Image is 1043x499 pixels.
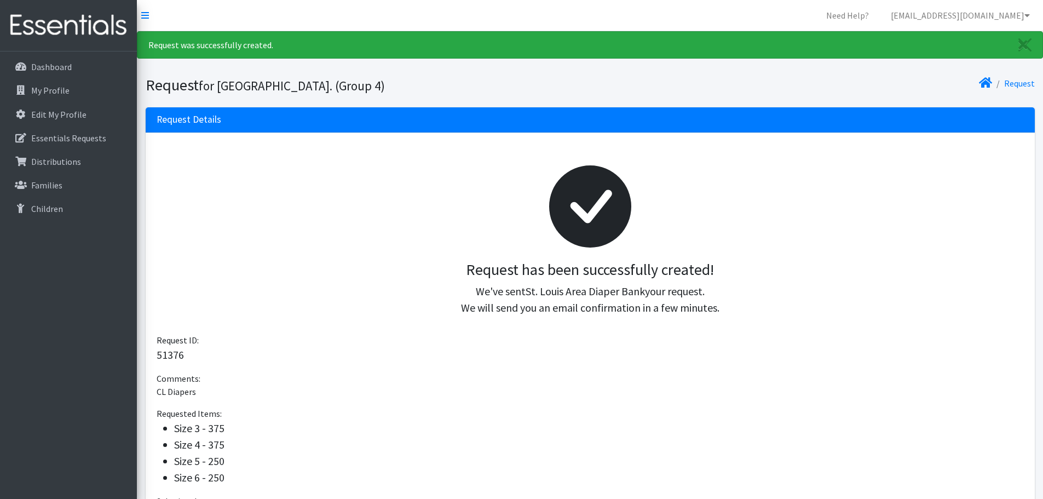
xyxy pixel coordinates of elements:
[4,7,132,44] img: HumanEssentials
[157,347,1024,363] p: 51376
[199,78,385,94] small: for [GEOGRAPHIC_DATA]. (Group 4)
[174,453,1024,469] li: Size 5 - 250
[817,4,878,26] a: Need Help?
[1004,78,1035,89] a: Request
[146,76,586,95] h1: Request
[4,127,132,149] a: Essentials Requests
[4,198,132,220] a: Children
[137,31,1043,59] div: Request was successfully created.
[157,335,199,346] span: Request ID:
[174,469,1024,486] li: Size 6 - 250
[31,85,70,96] p: My Profile
[157,114,221,125] h3: Request Details
[882,4,1039,26] a: [EMAIL_ADDRESS][DOMAIN_NAME]
[4,79,132,101] a: My Profile
[4,174,132,196] a: Families
[4,151,132,173] a: Distributions
[526,284,645,298] span: St. Louis Area Diaper Bank
[1007,32,1042,58] a: Close
[31,109,87,120] p: Edit My Profile
[165,261,1015,279] h3: Request has been successfully created!
[31,61,72,72] p: Dashboard
[157,373,200,384] span: Comments:
[31,203,63,214] p: Children
[165,283,1015,316] p: We've sent your request. We will send you an email confirmation in a few minutes.
[174,437,1024,453] li: Size 4 - 375
[31,156,81,167] p: Distributions
[4,104,132,125] a: Edit My Profile
[4,56,132,78] a: Dashboard
[157,385,1024,398] p: CL Diapers
[174,420,1024,437] li: Size 3 - 375
[157,408,222,419] span: Requested Items:
[31,180,62,191] p: Families
[31,133,106,144] p: Essentials Requests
